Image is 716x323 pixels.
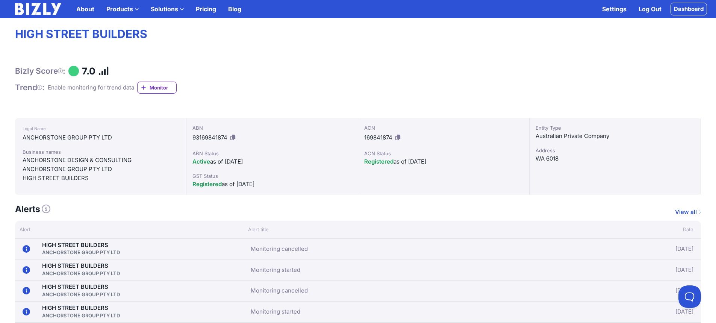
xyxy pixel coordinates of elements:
a: HIGH STREET BUILDERSANCHORSTONE GROUP PTY LTD [42,304,120,319]
a: HIGH STREET BUILDERSANCHORSTONE GROUP PTY LTD [42,283,120,298]
div: Date [587,226,701,233]
a: Monitoring cancelled [251,244,308,253]
h1: Bizly Score : [15,66,65,76]
span: 169841874 [364,134,392,141]
a: View all [675,208,701,217]
span: Registered [364,158,394,165]
div: ANCHORSTONE GROUP PTY LTD [23,133,179,142]
label: Solutions [145,2,190,17]
div: Alert [15,226,244,233]
a: Dashboard [671,3,707,15]
a: About [70,2,100,17]
div: ABN [192,124,351,132]
div: as of [DATE] [192,157,351,166]
h1: HIGH STREET BUILDERS [15,27,701,41]
span: Registered [192,180,222,188]
a: Monitoring started [251,265,300,274]
div: ANCHORSTONE GROUP PTY LTD [42,312,120,319]
iframe: Toggle Customer Support [678,285,701,308]
div: [DATE] [582,284,694,298]
div: GST Status [192,172,351,180]
div: ANCHORSTONE GROUP PTY LTD [42,270,120,277]
div: [DATE] [582,242,694,256]
div: Entity Type [536,124,695,132]
div: Legal Name [23,124,179,133]
div: as of [DATE] [364,157,523,166]
a: Monitoring started [251,307,300,316]
a: Blog [222,2,247,17]
div: ACN [364,124,523,132]
div: Australian Private Company [536,132,695,141]
h3: Alerts [15,204,50,215]
div: ANCHORSTONE GROUP PTY LTD [42,291,120,298]
div: WA 6018 [536,154,695,163]
div: [DATE] [582,305,694,319]
span: Active [192,158,210,165]
a: Pricing [190,2,222,17]
div: ACN Status [364,150,523,157]
a: HIGH STREET BUILDERSANCHORSTONE GROUP PTY LTD [42,262,120,277]
div: ANCHORSTONE GROUP PTY LTD [42,249,120,256]
h1: 7.0 [82,65,95,77]
a: Monitoring cancelled [251,286,308,295]
div: HIGH STREET BUILDERS [23,174,179,183]
div: Enable monitoring for trend data [48,83,134,92]
div: Alert title [244,226,587,233]
div: ANCHORSTONE DESIGN & CONSULTING [23,156,179,165]
a: HIGH STREET BUILDERSANCHORSTONE GROUP PTY LTD [42,241,120,256]
div: as of [DATE] [192,180,351,189]
a: Monitor [137,82,177,94]
span: Monitor [150,84,176,91]
span: Trend : [15,83,45,92]
img: bizly_logo_white.svg [15,3,61,15]
span: 93169841874 [192,134,227,141]
div: [DATE] [582,262,694,277]
div: ABN Status [192,150,351,157]
div: ANCHORSTONE GROUP PTY LTD [23,165,179,174]
label: Products [100,2,145,17]
div: Business names [23,148,179,156]
a: Log Out [633,2,668,17]
div: Address [536,147,695,154]
a: Settings [596,2,633,17]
